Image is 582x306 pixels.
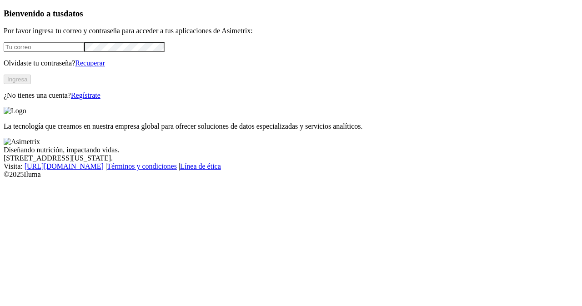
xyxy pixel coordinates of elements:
a: Línea de ética [180,162,221,170]
img: Logo [4,107,26,115]
span: datos [64,9,83,18]
input: Tu correo [4,42,84,52]
h3: Bienvenido a tus [4,9,578,19]
a: [URL][DOMAIN_NAME] [25,162,104,170]
div: Visita : | | [4,162,578,171]
div: Diseñando nutrición, impactando vidas. [4,146,578,154]
a: Términos y condiciones [107,162,177,170]
div: © 2025 Iluma [4,171,578,179]
p: Por favor ingresa tu correo y contraseña para acceder a tus aplicaciones de Asimetrix: [4,27,578,35]
p: Olvidaste tu contraseña? [4,59,578,67]
div: [STREET_ADDRESS][US_STATE]. [4,154,578,162]
a: Recuperar [75,59,105,67]
p: ¿No tienes una cuenta? [4,91,578,100]
a: Regístrate [71,91,100,99]
button: Ingresa [4,75,31,84]
p: La tecnología que creamos en nuestra empresa global para ofrecer soluciones de datos especializad... [4,122,578,130]
img: Asimetrix [4,138,40,146]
